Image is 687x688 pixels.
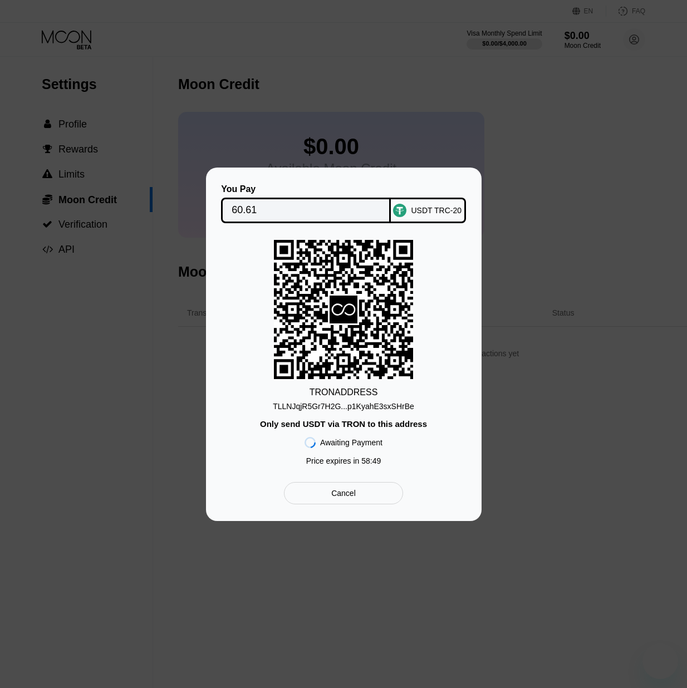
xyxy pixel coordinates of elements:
[306,456,381,465] div: Price expires in
[260,419,427,429] div: Only send USDT via TRON to this address
[284,482,403,504] div: Cancel
[310,387,378,397] div: TRON ADDRESS
[642,643,678,679] iframe: Pulsante per aprire la finestra di messaggistica
[320,438,382,447] div: Awaiting Payment
[331,488,356,498] div: Cancel
[273,397,414,411] div: TLLNJqjR5Gr7H2G...p1KyahE3sxSHrBe
[273,402,414,411] div: TLLNJqjR5Gr7H2G...p1KyahE3sxSHrBe
[221,184,391,194] div: You Pay
[411,206,462,215] div: USDT TRC-20
[223,184,465,223] div: You PayUSDT TRC-20
[361,456,381,465] span: 58 : 49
